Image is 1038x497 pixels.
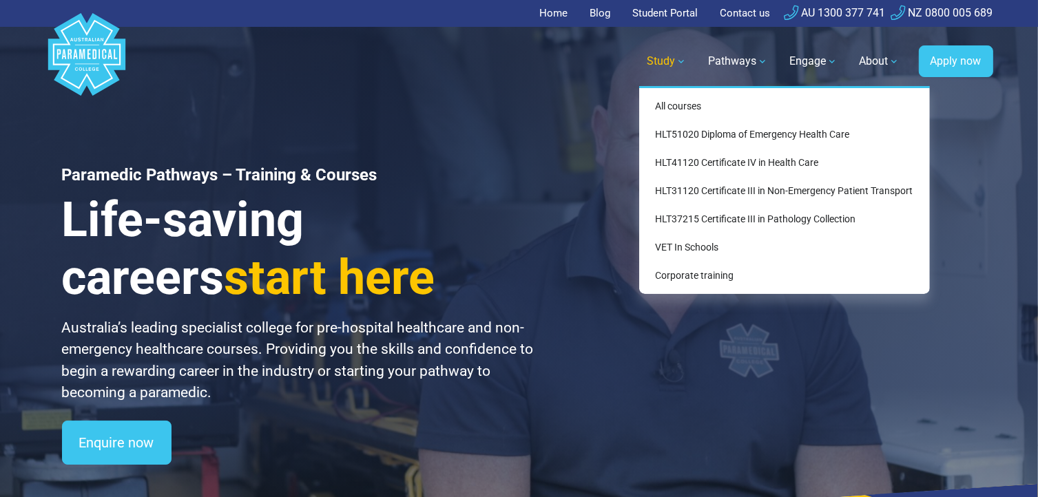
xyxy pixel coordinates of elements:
a: AU 1300 377 741 [785,6,886,19]
a: HLT31120 Certificate III in Non-Emergency Patient Transport [645,178,924,204]
a: All courses [645,94,924,119]
a: Corporate training [645,263,924,288]
a: Pathways [700,42,776,81]
a: About [851,42,908,81]
div: Study [639,86,930,294]
a: NZ 0800 005 689 [891,6,993,19]
a: HLT37215 Certificate III in Pathology Collection [645,207,924,232]
a: Australian Paramedical College [45,27,128,96]
span: start here [225,249,435,306]
p: Australia’s leading specialist college for pre-hospital healthcare and non-emergency healthcare c... [62,317,536,404]
a: Study [639,42,695,81]
a: Apply now [919,45,993,77]
a: HLT51020 Diploma of Emergency Health Care [645,122,924,147]
a: VET In Schools [645,235,924,260]
a: Engage [782,42,846,81]
a: Enquire now [62,421,172,465]
h3: Life-saving careers [62,191,536,306]
a: HLT41120 Certificate IV in Health Care [645,150,924,176]
h1: Paramedic Pathways – Training & Courses [62,165,536,185]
